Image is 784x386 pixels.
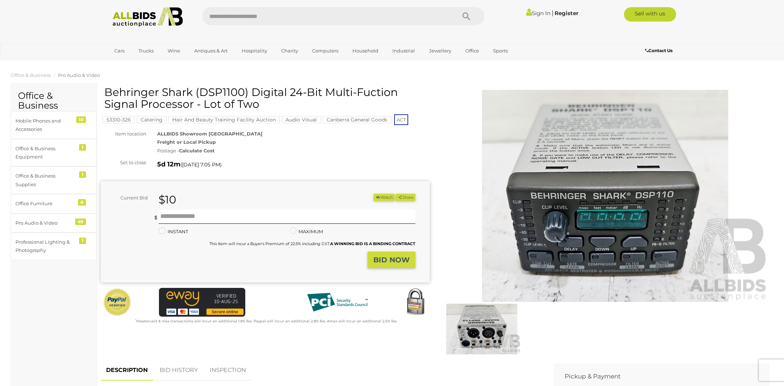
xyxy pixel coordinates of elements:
[388,45,420,57] a: Industrial
[179,148,215,153] strong: Calculate Cost
[645,47,674,55] a: Contact Us
[58,72,100,78] a: Pro Audio & Video
[565,373,748,380] h2: Pickup & Payment
[101,360,153,381] a: DESCRIPTION
[182,161,220,168] span: [DATE] 7:05 PM
[442,304,521,354] img: Behringer Shark (DSP1100) Digital 24-Bit Multi-Fuction Signal Processor - Lot of Two
[78,199,86,206] div: 8
[11,194,97,213] a: Office Furniture 8
[95,130,152,138] div: Item location
[15,172,75,189] div: Office & Business Supplies
[526,10,551,17] a: Sign In
[110,45,129,57] a: Cars
[424,45,456,57] a: Jewellery
[135,319,397,323] small: Mastercard & Visa transactions will incur an additional 1.9% fee. Paypal will incur an additional...
[290,228,323,236] label: MAXIMUM
[401,288,430,317] img: Secured by Rapid SSL
[159,193,176,206] strong: $10
[11,166,97,194] a: Office & Business Supplies 1
[102,116,135,123] mark: 53310-326
[282,117,321,123] a: Audio Visual
[441,90,770,302] img: Behringer Shark (DSP1100) Digital 24-Bit Multi-Fuction Signal Processor - Lot of Two
[330,241,415,246] b: A WINNING BID IS A BINDING CONTRACT
[95,158,152,167] div: Set to close
[396,194,415,201] button: Share
[137,116,167,123] mark: Catering
[102,288,132,317] img: Official PayPal Seal
[307,45,343,57] a: Computers
[277,45,303,57] a: Charity
[301,288,373,317] img: PCI DSS compliant
[110,57,170,69] a: [GEOGRAPHIC_DATA]
[157,147,430,155] div: Postage -
[374,194,395,201] li: Watch this item
[448,7,484,25] button: Search
[461,45,484,57] a: Office
[394,114,408,125] span: ACT
[157,131,263,137] strong: ALLBIDS Showroom [GEOGRAPHIC_DATA]
[11,111,97,139] a: Mobile Phones and Accessories 10
[154,360,203,381] a: BID HISTORY
[157,160,181,168] strong: 5d 12m
[79,238,86,244] div: 1
[137,117,167,123] a: Catering
[79,144,86,151] div: 1
[109,7,187,27] img: Allbids.com.au
[368,252,415,268] button: BID NOW
[488,45,512,57] a: Sports
[159,288,245,317] img: eWAY Payment Gateway
[374,194,395,201] button: Watch
[11,72,51,78] a: Office & Business
[134,45,158,57] a: Trucks
[75,219,86,225] div: 49
[190,45,232,57] a: Antiques & Art
[102,117,135,123] a: 53310-326
[15,219,75,227] div: Pro Audio & Video
[204,360,251,381] a: INSPECTION
[645,48,673,53] b: Contact Us
[104,86,428,110] h1: Behringer Shark (DSP1100) Digital 24-Bit Multi-Fuction Signal Processor - Lot of Two
[15,199,75,208] div: Office Furniture
[76,116,86,123] div: 10
[624,7,676,22] a: Sell with us
[168,116,280,123] mark: Hair And Beauty Training Facility Auction
[15,238,75,255] div: Professional Lighting & Photography
[11,233,97,260] a: Professional Lighting & Photography 1
[159,228,188,236] label: INSTANT
[323,116,391,123] mark: Canberra General Goods
[15,144,75,161] div: Office & Business Equipment
[79,171,86,178] div: 1
[282,116,321,123] mark: Audio Visual
[181,162,222,167] span: ( )
[552,9,553,17] span: |
[11,213,97,233] a: Pro Audio & Video 49
[101,194,153,202] div: Current Bid
[15,117,75,134] div: Mobile Phones and Accessories
[157,139,216,145] strong: Freight or Local Pickup
[323,117,391,123] a: Canberra General Goods
[18,91,90,111] h2: Office & Business
[168,117,280,123] a: Hair And Beauty Training Facility Auction
[237,45,272,57] a: Hospitality
[555,10,578,17] a: Register
[209,241,415,246] small: This Item will incur a Buyer's Premium of 22.5% including GST.
[373,256,410,264] strong: BID NOW
[11,139,97,167] a: Office & Business Equipment 1
[163,45,185,57] a: Wine
[348,45,383,57] a: Household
